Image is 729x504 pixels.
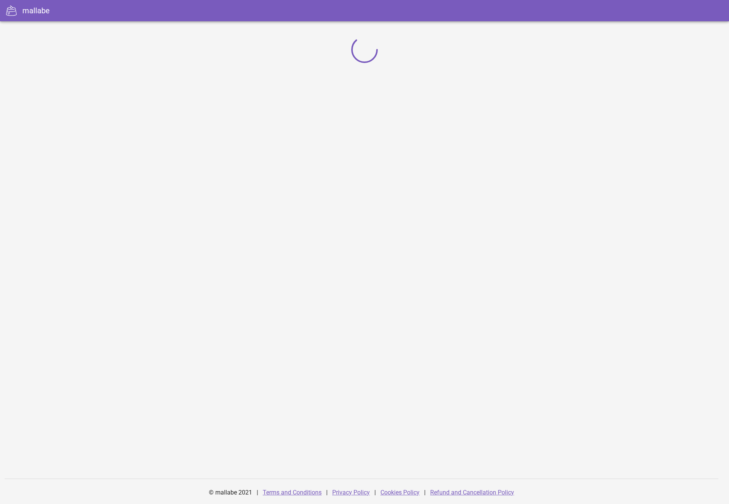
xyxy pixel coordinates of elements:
[332,489,370,496] a: Privacy Policy
[326,484,328,502] div: |
[380,489,420,496] a: Cookies Policy
[424,484,426,502] div: |
[374,484,376,502] div: |
[204,484,257,502] div: © mallabe 2021
[263,489,322,496] a: Terms and Conditions
[22,5,50,16] div: mallabe
[257,484,258,502] div: |
[430,489,514,496] a: Refund and Cancellation Policy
